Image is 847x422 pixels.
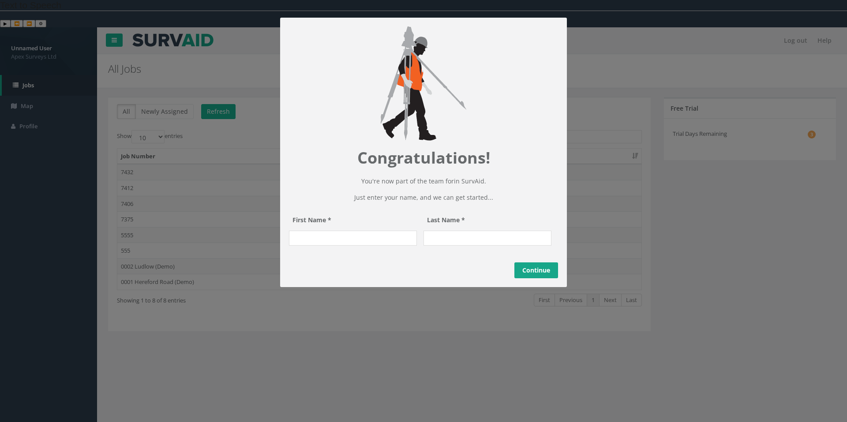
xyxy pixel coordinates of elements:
p: You're now part of the team for in SurvAid. [289,176,558,186]
label: First Name * [289,212,423,228]
a: Continue [514,262,558,278]
strong: Congratulations! [357,147,490,168]
p: Just enter your name, and we can get started... [289,193,558,202]
label: Last Name * [423,212,558,228]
